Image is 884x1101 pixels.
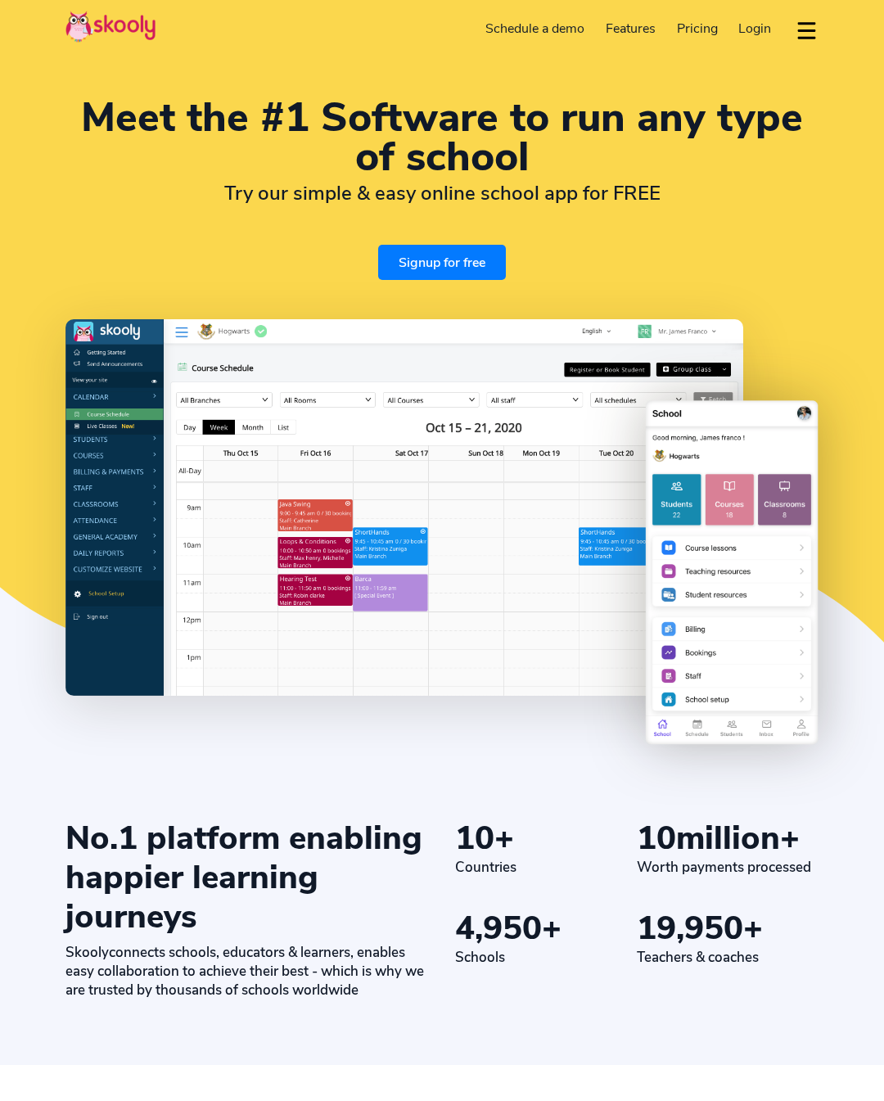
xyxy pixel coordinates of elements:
[677,20,718,38] span: Pricing
[637,858,819,877] div: Worth payments processed
[65,819,429,936] div: No.1 platform enabling happier learning journeys
[455,906,542,950] span: 4,950
[728,16,782,42] a: Login
[595,16,666,42] a: Features
[476,16,596,42] a: Schedule a demo
[455,948,637,967] div: Schools
[65,943,109,962] span: Skooly
[455,909,637,948] div: +
[738,20,771,38] span: Login
[378,245,506,280] a: Signup for free
[65,943,429,999] div: connects schools, educators & learners, enables easy collaboration to achieve their best - which ...
[455,819,637,858] div: +
[65,11,156,43] img: Skooly
[455,816,494,860] span: 10
[795,11,819,49] button: dropdown menu
[65,319,743,695] img: Meet the #1 Software to run any type of school - Desktop
[637,906,743,950] span: 19,950
[645,398,819,747] img: Meet the #1 Software to run any type of school - Mobile
[65,98,819,177] h1: Meet the #1 Software to run any type of school
[666,16,728,42] a: Pricing
[637,909,819,948] div: +
[637,816,676,860] span: 10
[637,948,819,967] div: Teachers & coaches
[65,181,819,205] h2: Try our simple & easy online school app for FREE
[637,819,819,858] div: million+
[455,858,637,877] div: Countries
